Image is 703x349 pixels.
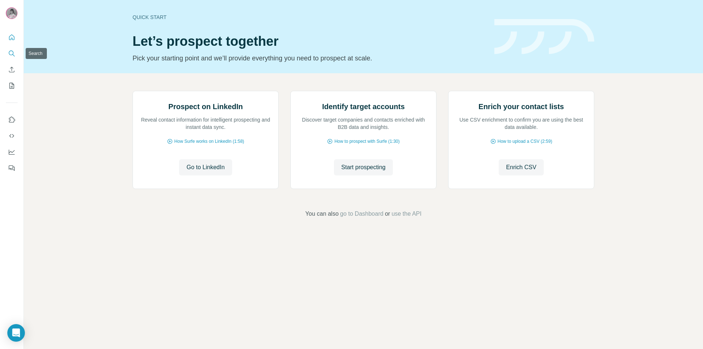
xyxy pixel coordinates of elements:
[6,7,18,19] img: Avatar
[133,53,486,63] p: Pick your starting point and we’ll provide everything you need to prospect at scale.
[322,101,405,112] h2: Identify target accounts
[456,116,587,131] p: Use CSV enrichment to confirm you are using the best data available.
[305,209,339,218] span: You can also
[140,116,271,131] p: Reveal contact information for intelligent prospecting and instant data sync.
[334,159,393,175] button: Start prospecting
[385,209,390,218] span: or
[494,19,594,55] img: banner
[6,145,18,159] button: Dashboard
[133,14,486,21] div: Quick start
[506,163,536,172] span: Enrich CSV
[6,129,18,142] button: Use Surfe API
[179,159,232,175] button: Go to LinkedIn
[334,138,399,145] span: How to prospect with Surfe (1:30)
[186,163,224,172] span: Go to LinkedIn
[7,324,25,342] div: Open Intercom Messenger
[6,113,18,126] button: Use Surfe on LinkedIn
[168,101,243,112] h2: Prospect on LinkedIn
[391,209,421,218] button: use the API
[6,79,18,92] button: My lists
[298,116,429,131] p: Discover target companies and contacts enriched with B2B data and insights.
[479,101,564,112] h2: Enrich your contact lists
[133,34,486,49] h1: Let’s prospect together
[499,159,544,175] button: Enrich CSV
[341,163,386,172] span: Start prospecting
[340,209,383,218] button: go to Dashboard
[498,138,552,145] span: How to upload a CSV (2:59)
[174,138,244,145] span: How Surfe works on LinkedIn (1:58)
[6,161,18,175] button: Feedback
[6,63,18,76] button: Enrich CSV
[6,47,18,60] button: Search
[6,31,18,44] button: Quick start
